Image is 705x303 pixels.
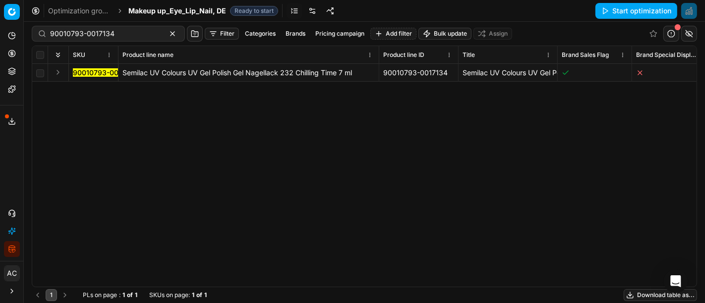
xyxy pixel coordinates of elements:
span: Brand Sales Flag [562,51,609,59]
div: Semilac UV Colours UV Gel Polish Gel Nagellack 232 Chilling Time 7 ml [122,68,375,78]
span: Product line name [122,51,174,59]
span: Ready to start [230,6,278,16]
button: Add filter [370,28,416,40]
button: Filter [205,28,239,40]
button: AC [4,265,20,281]
button: 1 [46,289,57,301]
strong: of [127,291,133,299]
span: Title [463,51,475,59]
span: Product line ID [383,51,424,59]
button: Assign [473,28,512,40]
span: PLs on page [83,291,117,299]
input: Search by SKU or title [50,29,159,39]
button: 90010793-0017134 [73,68,137,78]
strong: 1 [122,291,125,299]
span: SKUs on page : [149,291,190,299]
button: Download table as... [624,289,697,301]
nav: breadcrumb [48,6,278,16]
button: Go to previous page [32,289,44,301]
button: Pricing campaign [311,28,368,40]
button: Expand all [52,49,64,61]
strong: 1 [192,291,194,299]
span: SKU [73,51,85,59]
button: Brands [282,28,309,40]
a: Optimization groups [48,6,112,16]
button: Start optimization [595,3,677,19]
span: Makeup up_Eye_Lip_Nail, DEReady to start [128,6,278,16]
button: Go to next page [59,289,71,301]
strong: of [196,291,202,299]
button: Expand [52,66,64,78]
mark: 90010793-0017134 [73,68,137,77]
button: Categories [241,28,280,40]
button: Bulk update [418,28,471,40]
strong: 1 [204,291,207,299]
span: Brand Special Display [636,51,697,59]
nav: pagination [32,289,71,301]
span: AC [4,266,19,281]
div: : [83,291,137,299]
div: Open Intercom Messenger [664,269,688,293]
strong: 1 [135,291,137,299]
span: Semilac UV Colours UV Gel Polish Gel Nagellack 232 Chilling Time 7 ml [463,68,692,77]
div: 90010793-0017134 [383,68,454,78]
span: Makeup up_Eye_Lip_Nail, DE [128,6,226,16]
